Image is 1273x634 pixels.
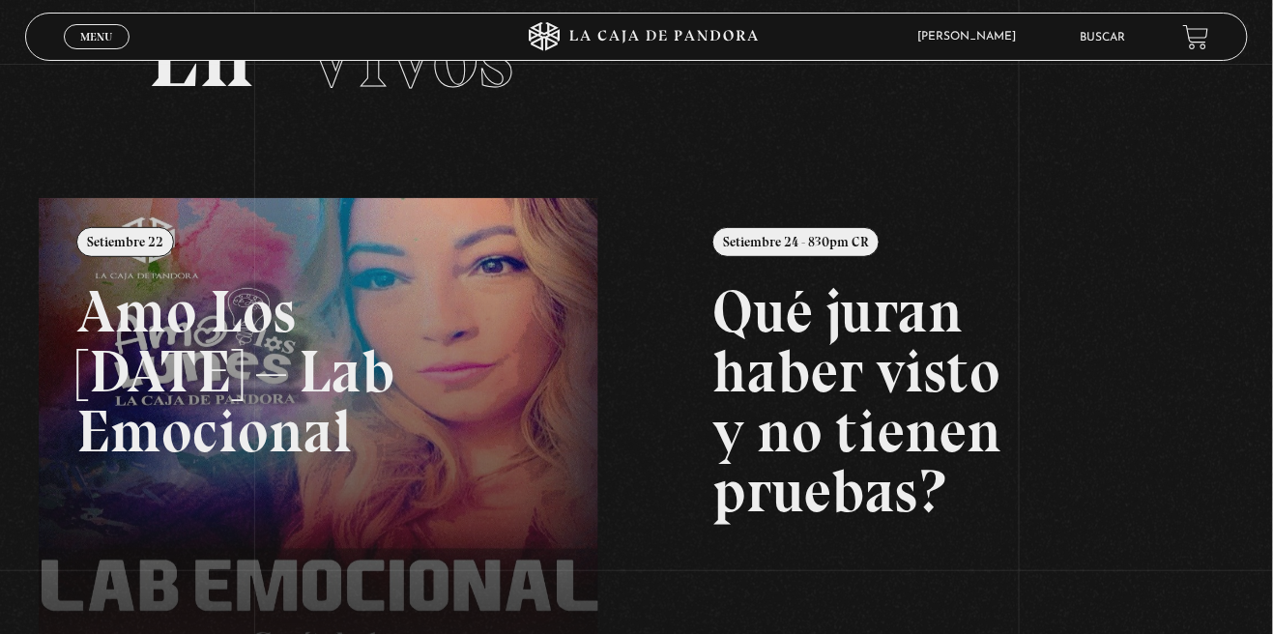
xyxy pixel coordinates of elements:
a: Buscar [1080,32,1125,43]
span: Menu [80,31,112,43]
a: View your shopping cart [1183,24,1209,50]
h2: En [148,10,1126,101]
span: [PERSON_NAME] [908,31,1035,43]
span: Cerrar [74,47,120,61]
